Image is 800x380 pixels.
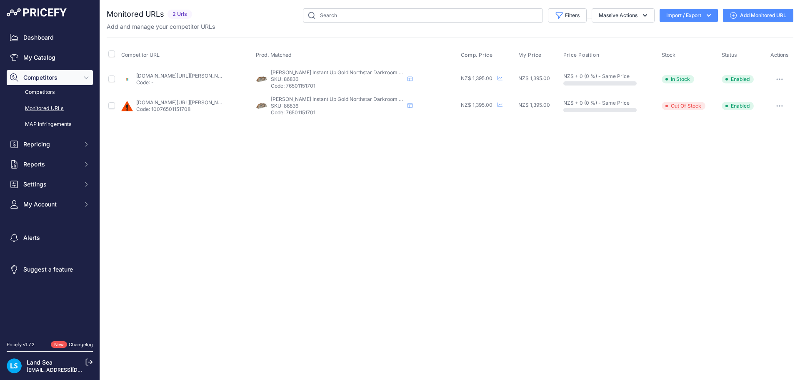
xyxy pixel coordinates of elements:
[69,342,93,347] a: Changelog
[7,30,93,331] nav: Sidebar
[23,180,78,189] span: Settings
[303,8,543,23] input: Search
[7,177,93,192] button: Settings
[518,75,550,81] span: NZ$ 1,395.00
[7,8,67,17] img: Pricefy Logo
[7,70,93,85] button: Competitors
[563,52,599,58] span: Price Position
[7,197,93,212] button: My Account
[136,106,223,113] p: Code: 10076501151708
[723,9,793,22] a: Add Monitored URL
[722,102,754,110] span: Enabled
[136,79,223,86] p: Code: -
[563,73,630,79] span: NZ$ + 0 (0 %) - Same Price
[136,99,230,106] a: [DOMAIN_NAME][URL][PERSON_NAME]
[7,117,93,132] a: MAP infringements
[107,8,164,20] h2: Monitored URLs
[167,10,192,19] span: 2 Urls
[722,75,754,83] span: Enabled
[271,76,404,83] p: SKU: 86836
[563,100,630,106] span: NZ$ + 0 (0 %) - Same Price
[461,75,492,81] span: NZ$ 1,395.00
[51,341,67,348] span: New
[662,102,705,110] span: Out Of Stock
[662,75,694,83] span: In Stock
[461,102,492,108] span: NZ$ 1,395.00
[27,367,114,373] a: [EMAIL_ADDRESS][DOMAIN_NAME]
[136,73,230,79] a: [DOMAIN_NAME][URL][PERSON_NAME]
[256,52,292,58] span: Prod. Matched
[7,30,93,45] a: Dashboard
[23,160,78,169] span: Reports
[563,52,601,58] button: Price Position
[7,137,93,152] button: Repricing
[7,230,93,245] a: Alerts
[662,52,675,58] span: Stock
[7,157,93,172] button: Reports
[548,8,587,23] button: Filters
[7,341,35,348] div: Pricefy v1.7.2
[23,140,78,148] span: Repricing
[23,200,78,209] span: My Account
[107,23,215,31] p: Add and manage your competitor URLs
[7,262,93,277] a: Suggest a feature
[518,52,543,58] button: My Price
[461,52,495,58] button: Comp. Price
[7,101,93,116] a: Monitored URLs
[271,83,404,89] p: Code: 76501151701
[660,9,718,22] button: Import / Export
[271,96,495,102] span: [PERSON_NAME] Instant Up Gold Northstar Darkroom 10P Tent With Lighting 10 Person - Green
[27,359,52,366] a: Land Sea
[23,73,78,82] span: Competitors
[121,52,160,58] span: Competitor URL
[461,52,493,58] span: Comp. Price
[518,52,542,58] span: My Price
[271,109,404,116] p: Code: 76501151701
[518,102,550,108] span: NZ$ 1,395.00
[271,69,495,75] span: [PERSON_NAME] Instant Up Gold Northstar Darkroom 10P Tent With Lighting 10 Person - Green
[592,8,655,23] button: Massive Actions
[7,85,93,100] a: Competitors
[7,50,93,65] a: My Catalog
[770,52,789,58] span: Actions
[722,52,737,58] span: Status
[271,103,404,109] p: SKU: 86836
